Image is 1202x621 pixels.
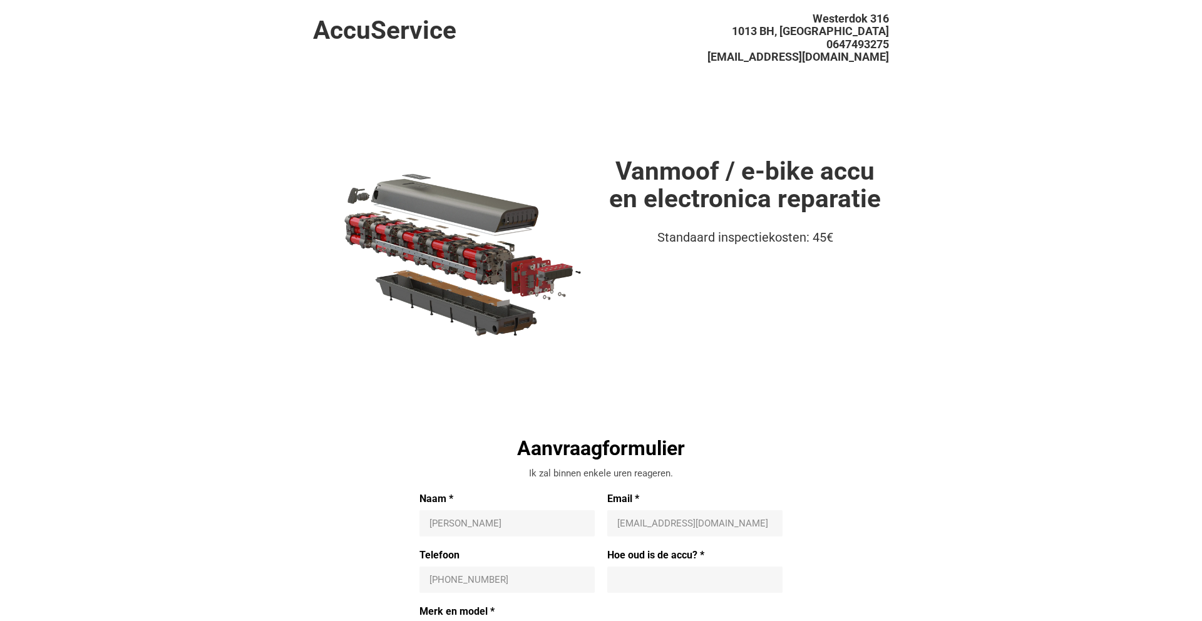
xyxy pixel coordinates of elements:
input: Email * [617,517,773,530]
label: Hoe oud is de accu? * [607,549,783,562]
label: Telefoon [419,549,595,562]
span: [EMAIL_ADDRESS][DOMAIN_NAME] [707,50,889,63]
div: Aanvraagformulier [419,435,783,461]
span: 0647493275 [826,38,889,51]
img: battery.webp [313,157,601,349]
h1: AccuService [313,16,601,44]
h1: Vanmoof / e-bike accu en electronica reparatie [601,157,889,213]
div: Ik zal binnen enkele uren reageren. [419,467,783,480]
label: Merk en model * [419,605,783,618]
label: Email * [607,493,783,505]
input: Naam * [429,517,585,530]
label: Naam * [419,493,595,505]
span: 1013 BH, [GEOGRAPHIC_DATA] [732,24,889,38]
input: +31 647493275 [429,573,585,586]
span: Westerdok 316 [813,12,889,25]
span: Standaard inspectiekosten: 45€ [657,230,833,245]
